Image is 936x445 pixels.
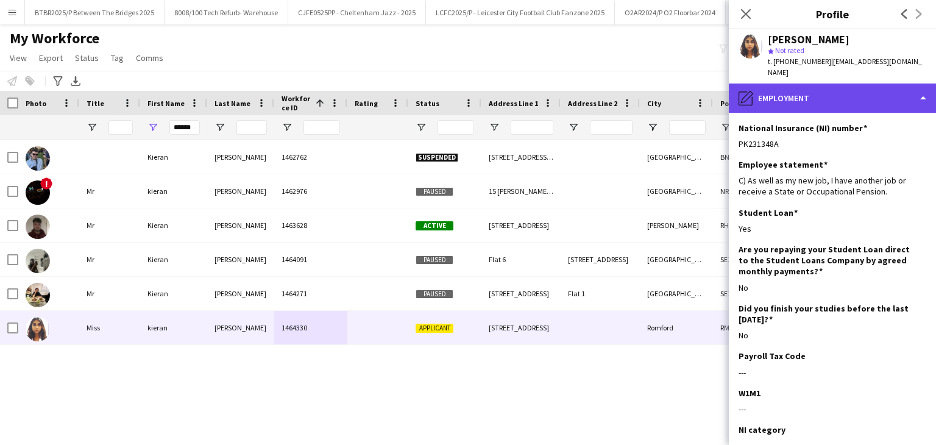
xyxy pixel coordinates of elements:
[720,99,755,108] span: Post Code
[739,388,760,399] h3: W1M1
[79,277,140,310] div: Mr
[416,99,439,108] span: Status
[713,174,786,208] div: NR1 4LN
[26,249,50,273] img: Kieran Clarke
[739,424,785,435] h3: NI category
[739,223,926,234] div: Yes
[416,255,453,265] span: Paused
[739,175,926,197] div: C) As well as my new job, I have another job or receive a State or Occupational Pension.
[10,29,99,48] span: My Workforce
[5,50,32,66] a: View
[79,208,140,242] div: Mr
[713,311,786,344] div: RM6 6SX
[214,122,225,133] button: Open Filter Menu
[147,122,158,133] button: Open Filter Menu
[26,99,46,108] span: Photo
[768,34,849,45] div: [PERSON_NAME]
[640,140,713,174] div: [GEOGRAPHIC_DATA]
[140,243,207,276] div: Kieran
[775,46,804,55] span: Not rated
[416,221,453,230] span: Active
[214,99,250,108] span: Last Name
[481,208,561,242] div: [STREET_ADDRESS]
[640,174,713,208] div: [GEOGRAPHIC_DATA]
[87,122,97,133] button: Open Filter Menu
[79,174,140,208] div: Mr
[640,243,713,276] div: [GEOGRAPHIC_DATA]
[51,74,65,88] app-action-btn: Advanced filters
[416,153,458,162] span: Suspended
[79,311,140,344] div: Miss
[640,311,713,344] div: Romford
[111,52,124,63] span: Tag
[147,99,185,108] span: First Name
[274,243,347,276] div: 1464091
[568,99,617,108] span: Address Line 2
[720,122,731,133] button: Open Filter Menu
[739,404,926,415] div: ---
[26,146,50,171] img: Kieran Roden
[87,99,104,108] span: Title
[713,208,786,242] div: RH10 5JQ
[416,324,453,333] span: Applicant
[140,208,207,242] div: Kieran
[68,74,83,88] app-action-btn: Export XLSX
[207,174,274,208] div: [PERSON_NAME]
[438,120,474,135] input: Status Filter Input
[739,351,806,361] h3: Payroll Tax Code
[70,50,104,66] a: Status
[481,243,561,276] div: Flat 6
[26,180,50,205] img: kieran dale
[274,208,347,242] div: 1463628
[207,208,274,242] div: [PERSON_NAME]
[26,317,50,341] img: kieran kaur wilkhu
[26,283,50,307] img: Kieran Hogan-Verdon
[647,122,658,133] button: Open Filter Menu
[207,140,274,174] div: [PERSON_NAME]
[140,277,207,310] div: Kieran
[10,52,27,63] span: View
[640,277,713,310] div: [GEOGRAPHIC_DATA]
[26,215,50,239] img: Kieran Turrell
[236,120,267,135] input: Last Name Filter Input
[568,122,579,133] button: Open Filter Menu
[416,122,427,133] button: Open Filter Menu
[426,1,615,24] button: LCFC2025/P - Leicester City Football Club Fanzone 2025
[416,290,453,299] span: Paused
[739,330,926,341] div: No
[136,52,163,63] span: Comms
[489,99,538,108] span: Address Line 1
[34,50,68,66] a: Export
[25,1,165,24] button: BTBR2025/P Between The Bridges 2025
[207,311,274,344] div: [PERSON_NAME]
[274,311,347,344] div: 1464330
[768,57,922,77] span: | [EMAIL_ADDRESS][DOMAIN_NAME]
[165,1,288,24] button: 8008/100 Tech Refurb- Warehouse
[647,99,661,108] span: City
[590,120,633,135] input: Address Line 2 Filter Input
[140,140,207,174] div: Kieran
[739,244,916,277] h3: Are you repaying your Student Loan direct to the Student Loans Company by agreed monthly payments?
[274,140,347,174] div: 1462762
[481,311,561,344] div: [STREET_ADDRESS]
[739,282,926,293] div: No
[131,50,168,66] a: Comms
[739,207,798,218] h3: Student Loan
[511,120,553,135] input: Address Line 1 Filter Input
[79,243,140,276] div: Mr
[768,57,831,66] span: t. [PHONE_NUMBER]
[39,52,63,63] span: Export
[106,50,129,66] a: Tag
[713,243,786,276] div: SE11 5DL
[140,174,207,208] div: kieran
[207,277,274,310] div: [PERSON_NAME]
[288,1,426,24] button: CJFE0525PP - Cheltenham Jazz - 2025
[713,140,786,174] div: BN2 3HU
[739,367,926,378] div: ---
[640,208,713,242] div: [PERSON_NAME]
[713,277,786,310] div: SE19 2JA
[669,120,706,135] input: City Filter Input
[282,122,292,133] button: Open Filter Menu
[739,159,828,170] h3: Employee statement
[739,138,926,149] div: PK231348A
